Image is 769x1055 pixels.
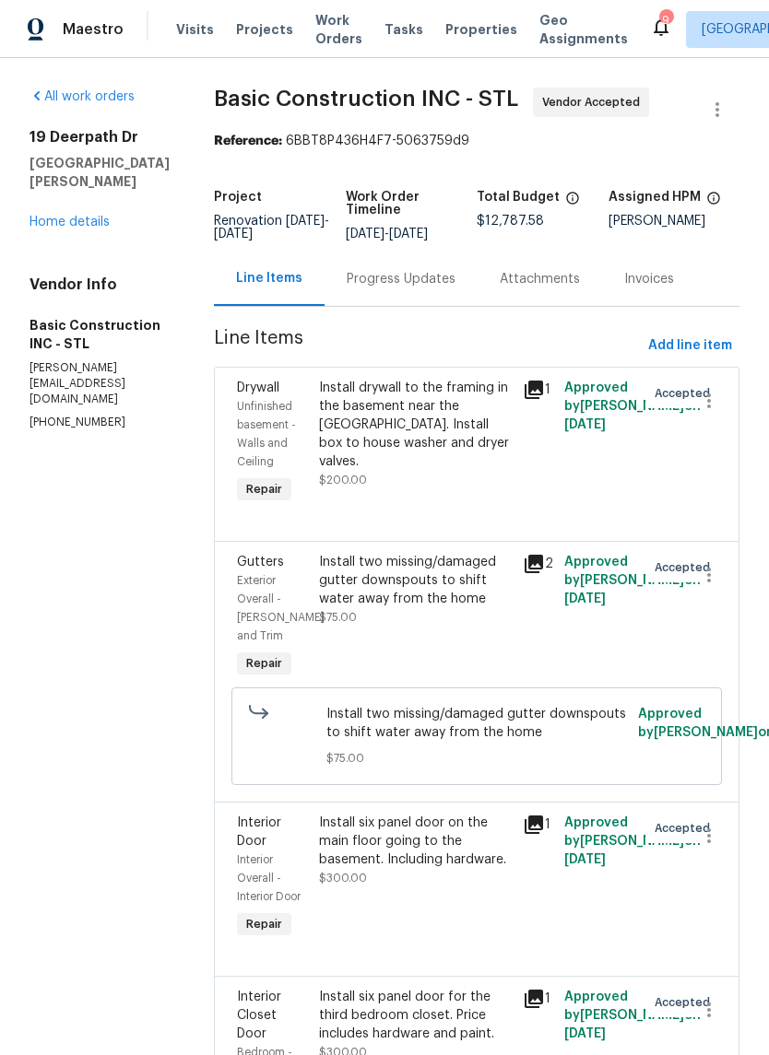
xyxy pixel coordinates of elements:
[319,379,513,471] div: Install drywall to the framing in the basement near the [GEOGRAPHIC_DATA]. Install box to house w...
[237,401,296,467] span: Unfinished basement - Walls and Ceiling
[214,191,262,204] h5: Project
[319,814,513,869] div: Install six panel door on the main floor going to the basement. Including hardware.
[30,154,170,191] h5: [GEOGRAPHIC_DATA][PERSON_NAME]
[641,329,739,363] button: Add line item
[319,612,357,623] span: $75.00
[564,853,606,866] span: [DATE]
[346,228,428,240] span: -
[445,20,517,39] span: Properties
[319,475,367,486] span: $200.00
[564,1027,606,1040] span: [DATE]
[655,558,717,577] span: Accepted
[706,191,721,215] span: The hpm assigned to this work order.
[63,20,124,39] span: Maestro
[477,215,544,228] span: $12,787.58
[655,384,717,403] span: Accepted
[236,20,293,39] span: Projects
[523,553,552,575] div: 2
[564,816,701,866] span: Approved by [PERSON_NAME] on
[346,228,384,240] span: [DATE]
[319,988,513,1043] div: Install six panel door for the third bedroom closet. Price includes hardware and paint.
[237,816,281,848] span: Interior Door
[239,654,290,673] span: Repair
[286,215,325,228] span: [DATE]
[384,23,423,36] span: Tasks
[176,20,214,39] span: Visits
[659,11,672,29] div: 9
[523,379,552,401] div: 1
[237,381,279,394] span: Drywall
[648,334,732,358] span: Add line item
[542,93,647,111] span: Vendor Accepted
[319,873,367,884] span: $300.00
[564,418,606,431] span: [DATE]
[319,553,513,608] div: Install two missing/damaged gutter downspouts to shift water away from the home
[523,814,552,836] div: 1
[609,215,740,228] div: [PERSON_NAME]
[347,270,455,288] div: Progress Updates
[30,415,170,430] p: [PHONE_NUMBER]
[30,216,110,229] a: Home details
[655,819,717,838] span: Accepted
[346,191,478,217] h5: Work Order Timeline
[239,480,290,498] span: Repair
[539,11,628,48] span: Geo Assignments
[609,191,701,204] h5: Assigned HPM
[30,275,170,294] h4: Vendor Info
[214,329,641,363] span: Line Items
[565,191,580,215] span: The total cost of line items that have been proposed by Opendoor. This sum includes line items th...
[326,749,626,768] span: $75.00
[237,575,325,641] span: Exterior Overall - [PERSON_NAME] and Trim
[564,556,701,605] span: Approved by [PERSON_NAME] on
[326,705,626,742] span: Install two missing/damaged gutter downspouts to shift water away from the home
[564,592,606,605] span: [DATE]
[477,191,560,204] h5: Total Budget
[389,228,428,240] span: [DATE]
[214,215,329,240] span: -
[237,854,301,902] span: Interior Overall - Interior Door
[30,360,170,407] p: [PERSON_NAME][EMAIL_ADDRESS][DOMAIN_NAME]
[239,915,290,933] span: Repair
[30,90,135,103] a: All work orders
[655,993,717,1012] span: Accepted
[30,316,170,353] h5: Basic Construction INC - STL
[564,381,701,431] span: Approved by [PERSON_NAME] on
[315,11,362,48] span: Work Orders
[30,128,170,147] h2: 19 Deerpath Dr
[500,270,580,288] div: Attachments
[214,215,329,240] span: Renovation
[214,132,739,150] div: 6BBT8P436H4F7-5063759d9
[214,228,253,240] span: [DATE]
[214,135,282,147] b: Reference:
[237,991,281,1040] span: Interior Closet Door
[564,991,701,1040] span: Approved by [PERSON_NAME] on
[624,270,674,288] div: Invoices
[214,88,518,110] span: Basic Construction INC - STL
[236,269,302,287] div: Line Items
[523,988,552,1010] div: 1
[237,556,284,569] span: Gutters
